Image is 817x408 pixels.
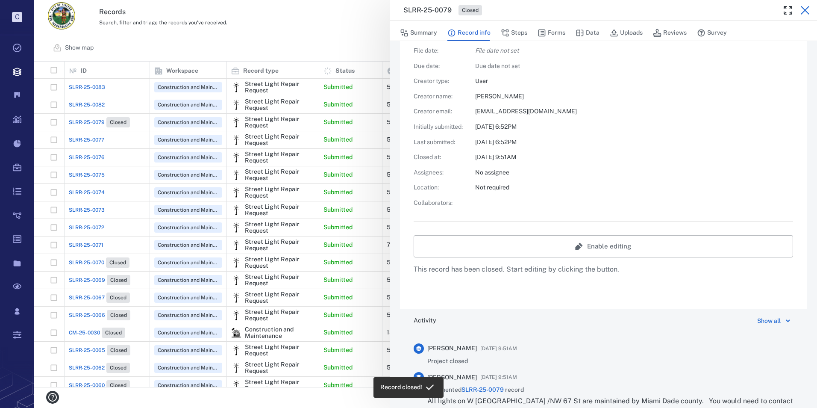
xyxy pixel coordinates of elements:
button: Survey [697,25,727,41]
span: Help [19,6,37,14]
button: Toggle Fullscreen [779,2,796,19]
h6: Activity [414,316,436,325]
p: [DATE] 9:51AM [475,153,793,162]
button: Summary [400,25,437,41]
div: Record closed! [380,380,422,395]
p: File date not set [475,47,793,55]
button: Enable editing [414,235,793,257]
span: Commented record [427,386,524,394]
p: Closed at : [414,153,465,162]
p: This record has been closed. Start editing by clicking the button. [414,264,793,275]
span: [PERSON_NAME] [427,373,477,382]
p: [DATE] 6:52PM [475,138,793,147]
p: Creator email : [414,107,465,116]
span: Closed [460,7,480,14]
span: [DATE] 9:51AM [480,372,517,382]
button: Data [576,25,600,41]
p: Due date : [414,62,465,71]
p: Due date not set [475,62,793,71]
button: Uploads [610,25,643,41]
p: User [475,77,793,86]
p: [PERSON_NAME] [475,92,793,101]
span: [PERSON_NAME] [427,344,477,353]
p: Collaborators : [414,199,465,207]
span: Project closed [427,357,468,366]
div: Show all [757,316,781,326]
p: Location : [414,183,465,192]
p: Last submitted : [414,138,465,147]
p: No assignee [475,169,793,177]
p: File date : [414,47,465,55]
a: SLRR-25-0079 [461,386,504,393]
button: Steps [501,25,527,41]
button: Record info [447,25,491,41]
p: Creator type : [414,77,465,86]
button: Reviews [653,25,687,41]
body: Rich Text Area. Press ALT-0 for help. [7,7,372,15]
p: [DATE] 6:52PM [475,123,793,131]
p: Initially submitted : [414,123,465,131]
p: Not required [475,183,793,192]
span: [DATE] 9:51AM [480,343,517,354]
p: [EMAIL_ADDRESS][DOMAIN_NAME] [475,107,793,116]
p: C [12,12,22,22]
h3: SLRR-25-0079 [403,5,452,15]
p: Assignees : [414,169,465,177]
button: Close [796,2,814,19]
button: Forms [538,25,565,41]
p: Creator name : [414,92,465,101]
